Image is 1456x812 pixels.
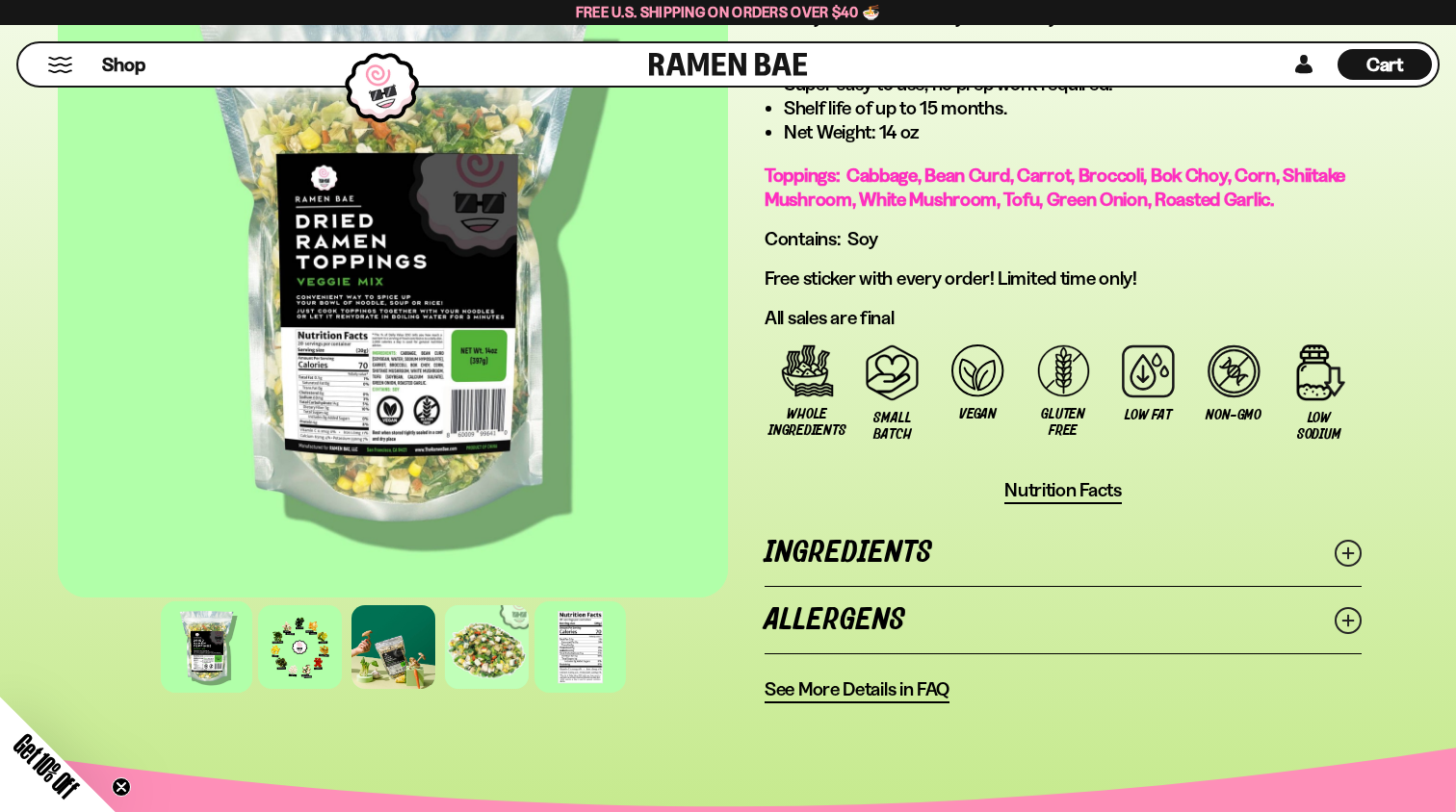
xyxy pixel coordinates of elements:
button: Nutrition Facts [1004,478,1122,504]
span: See More Details in FAQ [765,677,949,701]
a: Shop [102,49,145,80]
span: Free U.S. Shipping on Orders over $40 🍜 [576,3,881,21]
span: Toppings: Cabbage, Bean Curd, Carrot, Broccoli, Bok Choy, Corn, Shiitake Mushroom, White Mushroom... [765,164,1345,211]
a: See More Details in FAQ [765,677,949,703]
span: Small Batch [860,410,926,443]
span: Low Sodium [1286,410,1352,443]
a: Allergens [765,587,1362,653]
p: All sales are final [765,306,1362,330]
span: Low Fat [1125,407,1171,423]
span: Get 10% Off [9,728,84,803]
li: Shelf life of up to 15 months. [784,96,1362,120]
span: Non-GMO [1206,407,1261,423]
span: Free sticker with every order! Limited time only! [765,266,1137,290]
button: Mobile Menu Trigger [47,57,73,73]
span: Nutrition Facts [1004,478,1122,502]
span: Shop [102,52,145,78]
div: Cart [1338,43,1432,86]
li: Net Weight: 14 oz [784,120,1362,144]
span: Gluten Free [1030,406,1097,439]
span: Whole Ingredients [768,406,845,439]
a: Ingredients [765,520,1362,586]
button: Close teaser [112,777,131,797]
span: Cart [1366,53,1404,76]
span: Contains: Soy [765,227,878,250]
span: Vegan [959,406,997,422]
